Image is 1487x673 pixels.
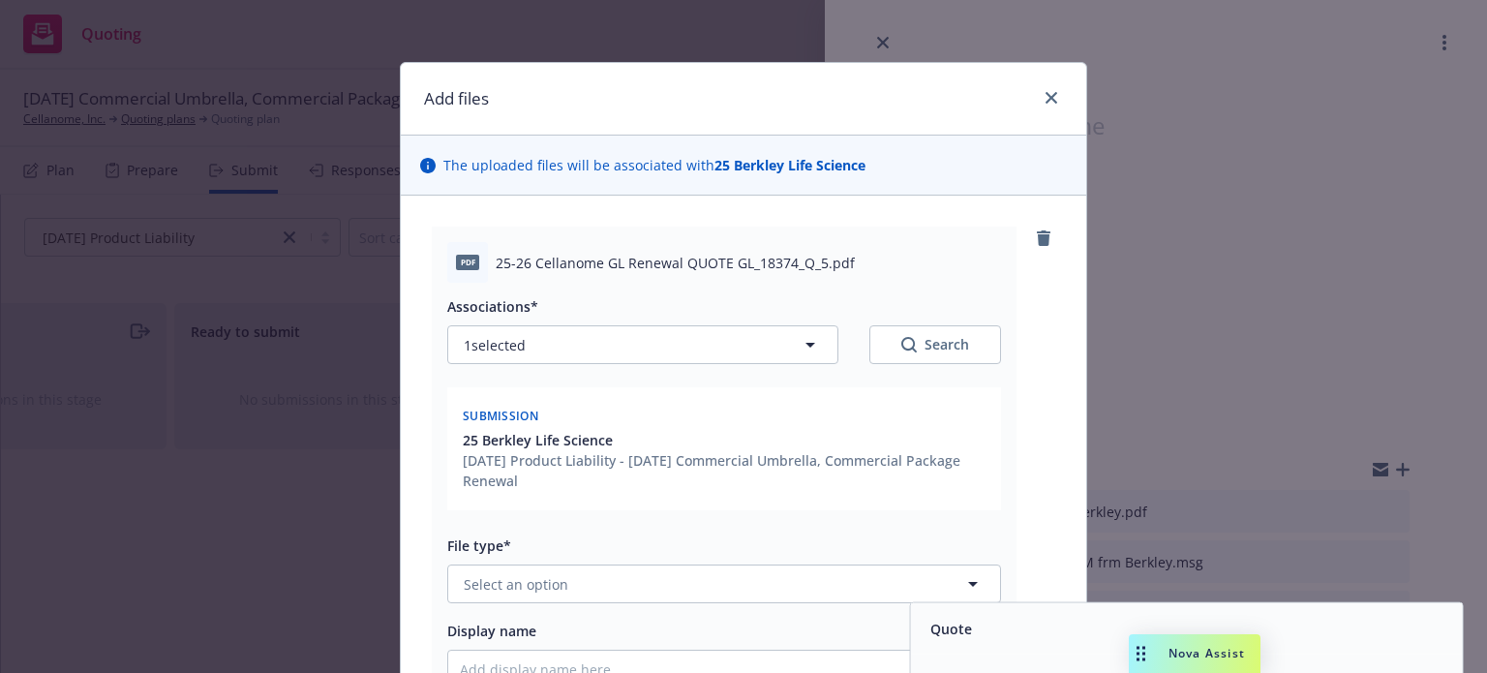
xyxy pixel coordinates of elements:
div: [DATE] Product Liability - [DATE] Commercial Umbrella, Commercial Package Renewal [463,450,989,491]
div: Drag to move [1129,634,1153,673]
span: Nova Assist [1168,645,1245,661]
button: Quote [930,619,972,639]
button: Nova Assist [1129,634,1260,673]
